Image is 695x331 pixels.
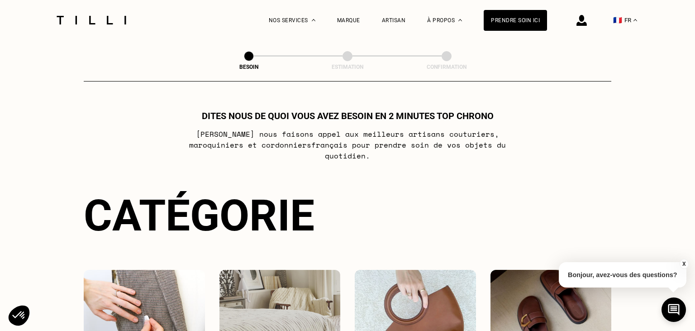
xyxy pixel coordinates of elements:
[312,19,315,21] img: Menu déroulant
[559,262,686,288] p: Bonjour, avez-vous des questions?
[401,64,492,70] div: Confirmation
[53,16,129,24] img: Logo du service de couturière Tilli
[679,259,688,269] button: X
[204,64,294,70] div: Besoin
[458,19,462,21] img: Menu déroulant à propos
[84,190,611,241] div: Catégorie
[302,64,393,70] div: Estimation
[382,17,406,24] a: Artisan
[633,19,637,21] img: menu déroulant
[484,10,547,31] a: Prendre soin ici
[576,15,587,26] img: icône connexion
[202,110,494,121] h1: Dites nous de quoi vous avez besoin en 2 minutes top chrono
[613,16,622,24] span: 🇫🇷
[168,129,527,161] p: [PERSON_NAME] nous faisons appel aux meilleurs artisans couturiers , maroquiniers et cordonniers ...
[337,17,360,24] a: Marque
